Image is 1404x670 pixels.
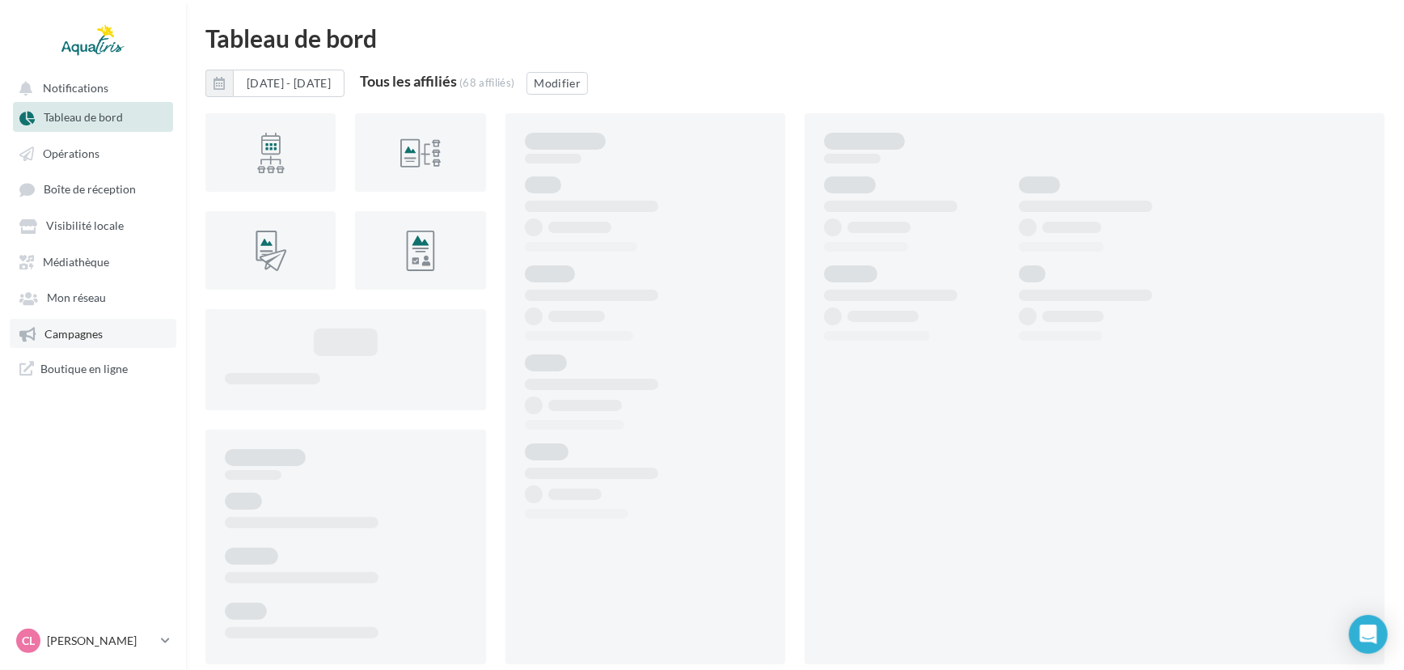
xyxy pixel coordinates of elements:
[43,81,108,95] span: Notifications
[22,633,35,649] span: CL
[233,70,345,97] button: [DATE] - [DATE]
[47,291,106,305] span: Mon réseau
[13,625,173,656] a: CL [PERSON_NAME]
[360,74,457,88] div: Tous les affiliés
[10,174,176,204] a: Boîte de réception
[10,354,176,383] a: Boutique en ligne
[44,183,136,197] span: Boîte de réception
[205,70,345,97] button: [DATE] - [DATE]
[10,282,176,312] a: Mon réseau
[10,138,176,167] a: Opérations
[47,633,154,649] p: [PERSON_NAME]
[44,327,103,341] span: Campagnes
[43,255,109,269] span: Médiathèque
[205,26,1385,50] div: Tableau de bord
[10,319,176,348] a: Campagnes
[43,146,99,160] span: Opérations
[46,219,124,233] span: Visibilité locale
[44,111,123,125] span: Tableau de bord
[459,76,514,89] div: (68 affiliés)
[1349,615,1388,654] div: Open Intercom Messenger
[40,361,128,376] span: Boutique en ligne
[10,210,176,240] a: Visibilité locale
[10,102,176,131] a: Tableau de bord
[526,72,588,95] button: Modifier
[10,247,176,276] a: Médiathèque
